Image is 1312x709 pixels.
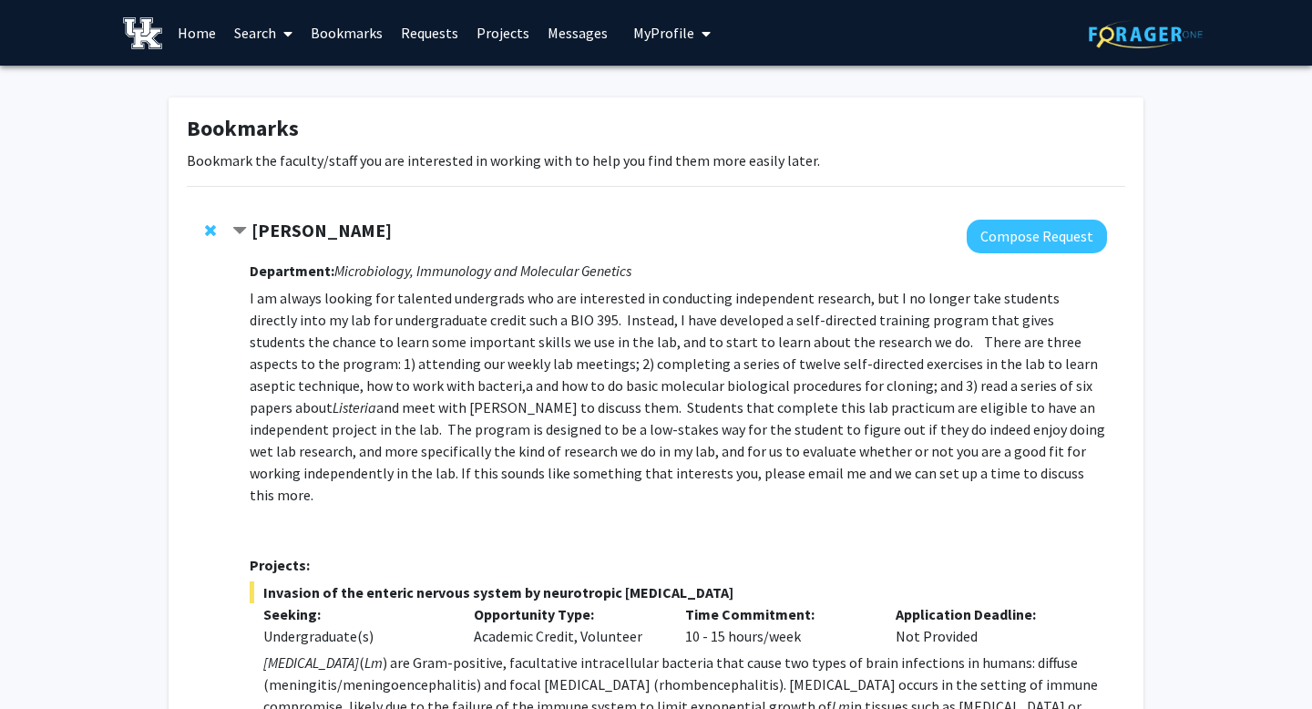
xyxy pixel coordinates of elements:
[392,1,467,65] a: Requests
[467,1,538,65] a: Projects
[123,17,162,49] img: University of Kentucky Logo
[251,219,392,241] strong: [PERSON_NAME]
[187,149,1125,171] p: Bookmark the faculty/staff you are interested in working with to help you find them more easily l...
[250,287,1107,506] p: I am always looking for talented undergrads who are interested in conducting independent research...
[169,1,225,65] a: Home
[14,627,77,695] iframe: Chat
[302,1,392,65] a: Bookmarks
[232,224,247,239] span: Contract Sarah D'Orazio Bookmark
[263,625,447,647] div: Undergraduate(s)
[882,603,1093,647] div: Not Provided
[671,603,883,647] div: 10 - 15 hours/week
[538,1,617,65] a: Messages
[334,262,631,280] i: Microbiology, Immunology and Molecular Genetics
[685,603,869,625] p: Time Commitment:
[263,653,359,672] em: [MEDICAL_DATA]
[225,1,302,65] a: Search
[967,220,1107,253] button: Compose Request to Sarah D'Orazio
[1089,20,1203,48] img: ForagerOne Logo
[474,603,658,625] p: Opportunity Type:
[896,603,1080,625] p: Application Deadline:
[205,223,216,238] span: Remove Sarah D'Orazio from bookmarks
[333,398,376,416] em: Listeria
[250,262,334,280] strong: Department:
[187,116,1125,142] h1: Bookmarks
[633,24,694,42] span: My Profile
[250,581,1107,603] span: Invasion of the enteric nervous system by neurotropic [MEDICAL_DATA]
[250,556,310,574] strong: Projects:
[263,603,447,625] p: Seeking:
[460,603,671,647] div: Academic Credit, Volunteer
[364,653,383,672] em: Lm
